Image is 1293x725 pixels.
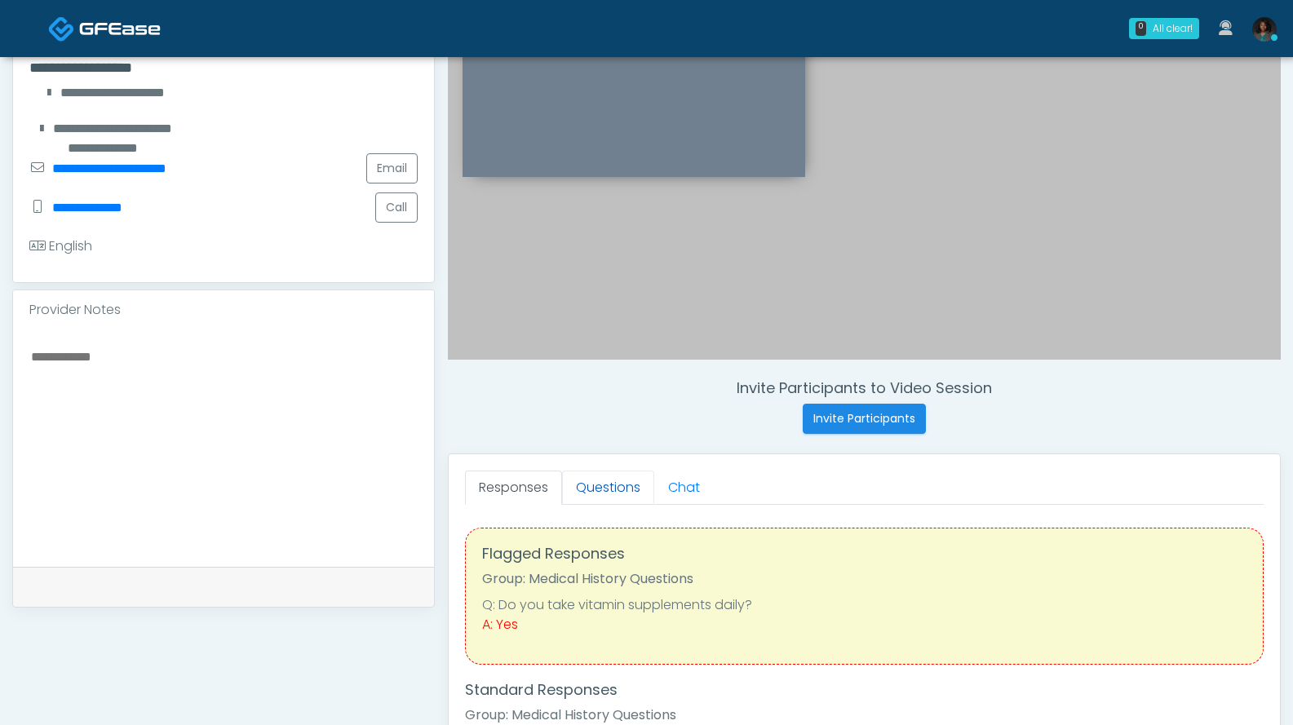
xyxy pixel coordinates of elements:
div: English [29,237,92,256]
img: Rukayat Bojuwon [1252,17,1277,42]
strong: Group: Medical History Questions [482,569,693,588]
h4: Invite Participants to Video Session [448,379,1281,397]
img: Docovia [79,20,161,37]
a: Email [366,153,418,183]
a: 0 All clear! [1119,11,1209,46]
h4: Standard Responses [465,681,1264,699]
a: Chat [654,471,714,505]
a: Docovia [48,2,161,55]
button: Open LiveChat chat widget [13,7,62,55]
strong: Group: Medical History Questions [465,705,676,724]
div: A: Yes [482,615,1247,634]
a: Responses [465,471,562,505]
h4: Flagged Responses [482,545,1247,563]
div: All clear! [1153,21,1193,36]
button: Invite Participants [803,404,926,434]
li: Q: Do you take vitamin supplements daily? [482,595,1247,615]
button: Call [375,192,418,223]
a: Questions [562,471,654,505]
div: Provider Notes [13,290,434,329]
img: Docovia [48,15,75,42]
div: 0 [1136,21,1146,36]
